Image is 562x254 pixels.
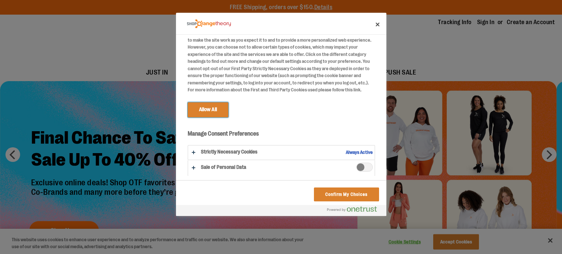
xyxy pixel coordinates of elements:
[187,19,231,29] img: Company Logo
[188,130,375,141] h3: Manage Consent Preferences
[356,163,373,172] span: Sale of Personal Data
[188,102,228,117] button: Allow All
[327,206,383,215] a: Powered by OneTrust Opens in a new Tab
[327,206,377,212] img: Powered by OneTrust Opens in a new Tab
[176,13,386,216] div: Preference center
[187,16,231,31] div: Company Logo
[188,22,375,94] div: When you visit our website, we store cookies on your browser to collect information. The informat...
[176,13,386,216] div: Do Not Sell My Personal Information
[370,16,386,33] button: Close
[314,187,379,201] button: Confirm My Choices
